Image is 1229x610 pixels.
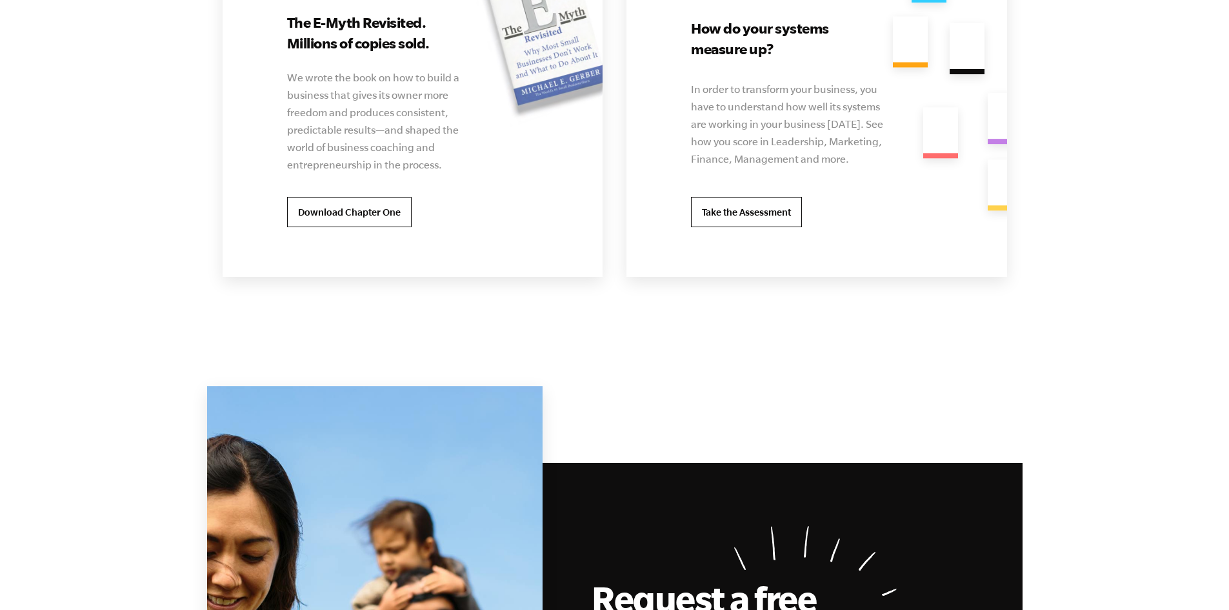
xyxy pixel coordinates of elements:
h3: How do your systems measure up? [691,18,870,59]
iframe: Chat Widget [1164,548,1229,610]
a: Download Chapter One [287,197,412,228]
p: In order to transform your business, you have to understand how well its systems are working in y... [691,81,888,168]
a: Take the Assessment [691,197,802,228]
p: We wrote the book on how to build a business that gives its owner more freedom and produces consi... [287,69,461,174]
h3: The E-Myth Revisited. Millions of copies sold. [287,12,466,54]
